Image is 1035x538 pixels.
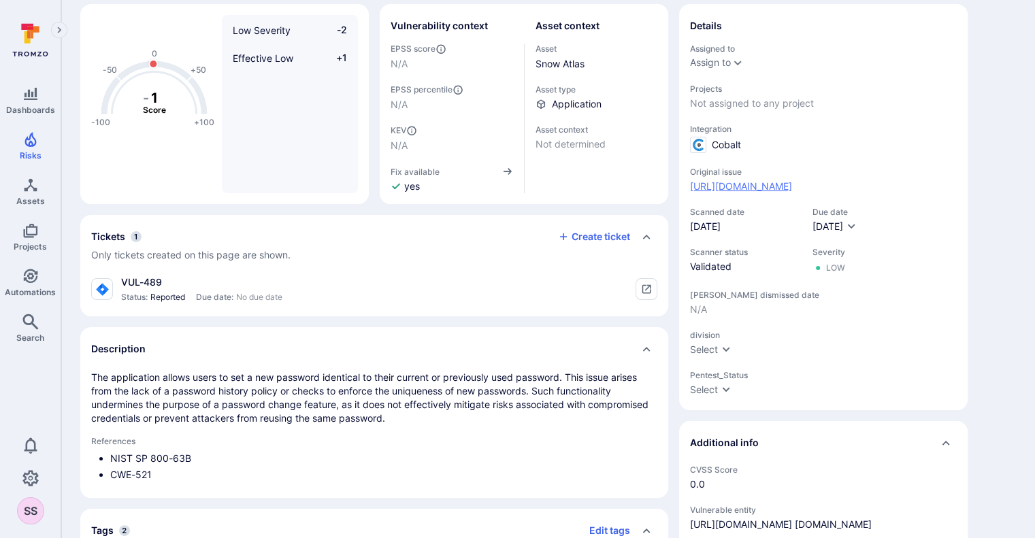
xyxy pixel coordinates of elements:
[690,220,799,233] span: [DATE]
[80,215,668,273] div: Collapse
[690,167,957,177] span: Original issue
[712,138,741,152] span: Cobalt
[690,84,957,94] span: Projects
[152,48,157,58] text: 0
[91,230,125,243] h2: Tickets
[91,342,146,356] h2: Description
[812,220,857,233] button: [DATE]
[233,24,291,36] span: Low Severity
[391,44,513,54] span: EPSS score
[391,125,513,136] span: KEV
[194,117,214,127] text: +100
[17,497,44,524] button: SS
[690,330,957,340] span: division
[690,180,792,193] a: [URL][DOMAIN_NAME]
[80,215,668,316] section: tickets card
[131,231,142,242] span: 1
[536,137,658,151] span: Not determined
[91,524,114,537] h2: Tags
[110,469,152,480] a: CWE-521
[110,452,191,464] a: NIST SP 800-63B
[20,150,42,161] span: Risks
[121,292,148,303] span: Status:
[321,51,347,65] span: +1
[236,292,282,303] span: No due date
[690,57,731,68] button: Assign to
[91,249,291,260] span: Only tickets created on this page are shown.
[690,290,957,300] span: [PERSON_NAME] dismissed date
[690,247,799,257] span: Scanner status
[690,207,799,217] span: Scanned date
[690,505,957,515] span: Vulnerable entity
[690,343,732,356] button: Select
[690,19,722,33] h2: Details
[151,90,158,106] tspan: 1
[391,19,488,33] h2: Vulnerability context
[536,19,599,33] h2: Asset context
[80,327,668,371] div: Collapse description
[690,124,957,134] span: Integration
[690,436,759,450] h2: Additional info
[404,180,420,193] span: yes
[391,98,513,112] span: N/A
[826,263,845,273] div: Low
[552,97,602,111] span: Application
[91,117,110,127] text: -100
[6,105,55,115] span: Dashboards
[690,260,799,273] span: Validated
[321,23,347,37] span: -2
[732,57,743,68] button: Expand dropdown
[391,57,513,71] span: N/A
[16,196,45,206] span: Assets
[143,105,166,115] text: Score
[121,275,282,289] div: VUL-489
[690,44,957,54] span: Assigned to
[812,207,857,217] span: Due date
[679,4,968,410] section: details card
[14,241,47,252] span: Projects
[150,292,185,303] span: Reported
[51,22,67,38] button: Expand navigation menu
[690,477,957,491] span: 0.0
[690,303,957,316] span: N/A
[536,124,658,135] span: Asset context
[690,518,957,531] span: [URL][DOMAIN_NAME] [DOMAIN_NAME]
[54,24,64,36] i: Expand navigation menu
[391,84,513,95] span: EPSS percentile
[690,383,732,397] button: Select
[391,139,513,152] span: N/A
[191,65,206,75] text: +50
[690,465,957,475] span: CVSS Score
[103,65,117,75] text: -50
[812,207,857,233] div: Due date field
[16,333,44,343] span: Search
[812,220,843,232] span: [DATE]
[536,84,658,95] span: Asset type
[536,58,585,69] a: Snow Atlas
[5,287,56,297] span: Automations
[391,167,440,177] span: Fix available
[119,525,130,536] span: 2
[690,383,718,397] div: Select
[233,52,293,64] span: Effective Low
[143,90,149,106] tspan: -
[558,231,630,243] button: Create ticket
[127,90,182,116] g: The vulnerability score is based on the parameters defined in the settings
[91,371,657,425] p: The application allows users to set a new password identical to their current or previously used ...
[536,44,658,54] span: Asset
[690,370,957,380] span: Pentest_Status
[690,343,718,356] div: Select
[679,421,968,465] div: Collapse
[812,247,845,257] span: Severity
[91,436,657,446] h3: References
[17,497,44,524] div: Sooraj Sudevan
[196,292,233,303] span: Due date:
[690,97,957,110] span: Not assigned to any project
